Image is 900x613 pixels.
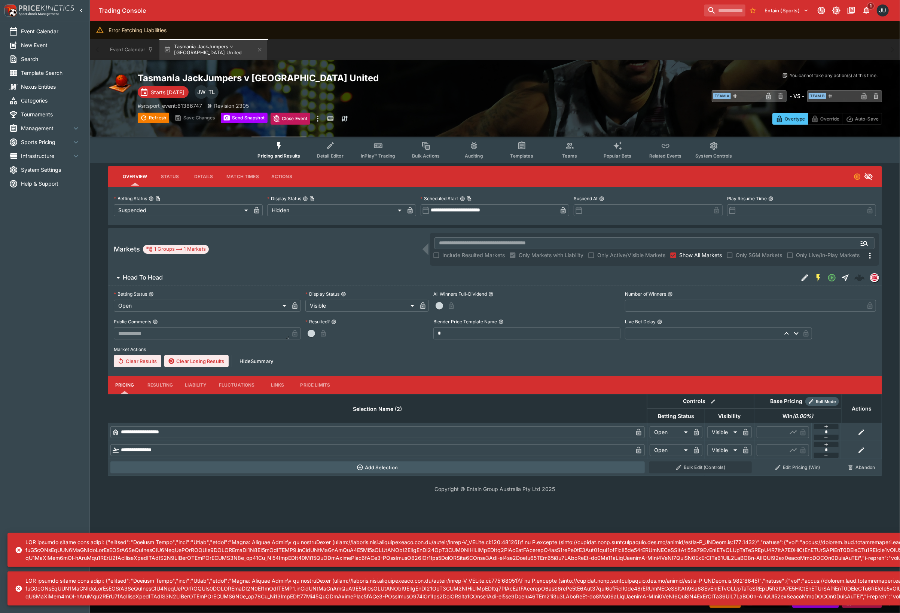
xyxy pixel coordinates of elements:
[421,195,458,202] p: Scheduled Start
[657,319,662,324] button: Live Bet Delay
[798,271,812,284] button: Edit Detail
[736,251,782,259] span: Only SGM Markets
[21,110,80,118] span: Tournaments
[875,2,891,19] button: Justin.Walsh
[498,319,504,324] button: Blender Price Template Name
[812,271,825,284] button: SGM Enabled
[114,318,151,325] p: Public Comments
[106,39,158,60] button: Event Calendar
[870,273,879,282] div: sportsradar
[214,102,249,110] p: Revision 2305
[21,152,71,160] span: Infrastructure
[839,271,852,284] button: Straight
[870,274,879,281] img: sportsradar
[345,405,410,414] span: Selection Name (2)
[727,195,767,202] p: Play Resume Time
[625,318,656,325] p: Live Bet Delay
[21,69,80,77] span: Template Search
[877,4,889,16] div: Justin.Walsh
[141,376,179,394] button: Resulting
[341,292,346,297] button: Display Status
[866,251,875,260] svg: More
[261,376,295,394] button: Links
[21,138,71,146] span: Sports Pricing
[99,7,701,15] div: Trading Console
[809,93,826,99] span: Team B
[138,113,169,123] button: Refresh
[221,113,268,123] button: Send Snapshot
[768,196,774,201] button: Play Resume Time
[510,153,533,159] span: Templates
[465,153,483,159] span: Auditing
[303,196,308,201] button: Display StatusCopy To Clipboard
[841,394,882,423] th: Actions
[138,102,202,110] p: Copy To Clipboard
[679,251,722,259] span: Show All Markets
[650,412,702,421] span: Betting Status
[114,204,251,216] div: Suspended
[235,355,278,367] button: HideSummary
[830,4,843,17] button: Toggle light/dark mode
[110,461,645,473] button: Add Selection
[309,196,315,201] button: Copy To Clipboard
[433,318,497,325] p: Blender Price Template Name
[433,291,487,297] p: All Winners Full-Dividend
[114,195,147,202] p: Betting Status
[313,113,322,125] button: more
[164,355,229,367] button: Clear Losing Results
[460,196,465,201] button: Scheduled StartCopy To Clipboard
[187,168,220,186] button: Details
[267,195,301,202] p: Display Status
[442,251,505,259] span: Include Resulted Markets
[146,245,206,254] div: 1 Groups 1 Markets
[864,172,873,181] svg: Hidden
[649,153,682,159] span: Related Events
[774,412,821,421] span: Win(0.00%)
[153,168,187,186] button: Status
[331,319,336,324] button: Resulted?
[117,168,153,186] button: Overview
[649,461,752,473] button: Bulk Edit (Controls)
[860,4,873,17] button: Notifications
[650,444,690,456] div: Open
[845,4,858,17] button: Documentation
[21,97,80,104] span: Categories
[488,292,494,297] button: All Winners Full-Dividend
[251,137,738,163] div: Event type filters
[827,273,836,282] svg: Open
[21,27,80,35] span: Event Calendar
[562,153,577,159] span: Teams
[267,204,404,216] div: Hidden
[21,83,80,91] span: Nexus Entities
[271,113,311,125] button: Close Event
[21,41,80,49] span: New Event
[138,72,510,84] h2: Copy To Clipboard
[855,115,879,123] p: Auto-Save
[21,124,71,132] span: Management
[108,376,141,394] button: Pricing
[813,399,839,405] span: Roll Mode
[305,318,330,325] p: Resulted?
[159,39,267,60] button: Tasmania JackJumpers v [GEOGRAPHIC_DATA] United
[213,376,261,394] button: Fluctuations
[108,72,132,96] img: basketball.png
[858,237,871,250] button: Open
[114,344,876,355] label: Market Actions
[604,153,632,159] span: Popular Bets
[747,4,759,16] button: No Bookmarks
[90,485,900,493] p: Copyright © Entain Group Australia Pty Ltd 2025
[704,4,745,16] input: search
[760,4,813,16] button: Select Tenant
[195,85,208,99] div: Justin Walsh
[772,113,808,125] button: Overtype
[109,23,167,37] div: Error Fetching Liabilities
[305,291,339,297] p: Display Status
[179,376,213,394] button: Liability
[257,153,300,159] span: Pricing and Results
[114,245,140,253] h5: Markets
[412,153,440,159] span: Bulk Actions
[708,397,718,406] button: Bulk edit
[790,92,804,100] h6: - VS -
[2,3,17,18] img: PriceKinetics Logo
[21,166,80,174] span: System Settings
